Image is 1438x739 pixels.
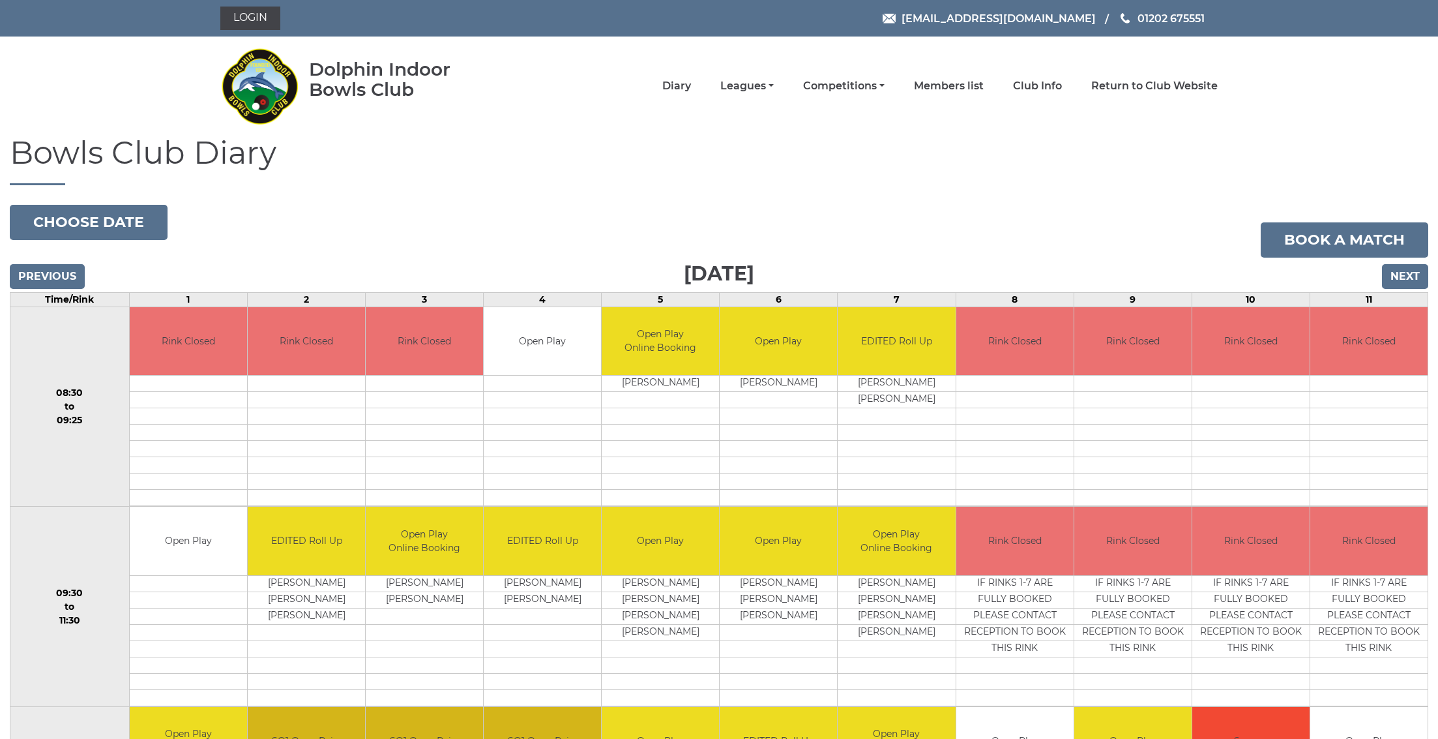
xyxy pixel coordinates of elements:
[10,507,130,707] td: 09:30 to 11:30
[10,292,130,307] td: Time/Rink
[484,507,601,575] td: EDITED Roll Up
[602,507,719,575] td: Open Play
[902,12,1096,24] span: [EMAIL_ADDRESS][DOMAIN_NAME]
[956,292,1074,307] td: 8
[1074,507,1192,575] td: Rink Closed
[248,307,365,376] td: Rink Closed
[720,575,837,592] td: [PERSON_NAME]
[720,307,837,376] td: Open Play
[1192,507,1310,575] td: Rink Closed
[602,376,719,392] td: [PERSON_NAME]
[883,10,1096,27] a: Email [EMAIL_ADDRESS][DOMAIN_NAME]
[662,79,691,93] a: Diary
[720,592,837,608] td: [PERSON_NAME]
[1192,641,1310,657] td: THIS RINK
[366,592,483,608] td: [PERSON_NAME]
[10,205,168,240] button: Choose date
[956,624,1074,641] td: RECEPTION TO BOOK
[838,507,955,575] td: Open Play Online Booking
[366,292,484,307] td: 3
[484,307,601,376] td: Open Play
[1261,222,1428,258] a: Book a match
[956,307,1074,376] td: Rink Closed
[1074,575,1192,592] td: IF RINKS 1-7 ARE
[956,641,1074,657] td: THIS RINK
[956,575,1074,592] td: IF RINKS 1-7 ARE
[1121,13,1130,23] img: Phone us
[720,79,774,93] a: Leagues
[1192,592,1310,608] td: FULLY BOOKED
[1310,608,1428,624] td: PLEASE CONTACT
[1074,292,1192,307] td: 9
[220,7,280,30] a: Login
[1310,307,1428,376] td: Rink Closed
[838,624,955,641] td: [PERSON_NAME]
[1074,608,1192,624] td: PLEASE CONTACT
[838,608,955,624] td: [PERSON_NAME]
[838,292,956,307] td: 7
[366,575,483,592] td: [PERSON_NAME]
[1310,292,1428,307] td: 11
[484,592,601,608] td: [PERSON_NAME]
[1310,592,1428,608] td: FULLY BOOKED
[602,575,719,592] td: [PERSON_NAME]
[1192,608,1310,624] td: PLEASE CONTACT
[309,59,492,100] div: Dolphin Indoor Bowls Club
[1119,10,1205,27] a: Phone us 01202 675551
[883,14,896,23] img: Email
[1382,264,1428,289] input: Next
[1310,507,1428,575] td: Rink Closed
[248,592,365,608] td: [PERSON_NAME]
[248,507,365,575] td: EDITED Roll Up
[1310,624,1428,641] td: RECEPTION TO BOOK
[803,79,885,93] a: Competitions
[956,592,1074,608] td: FULLY BOOKED
[1192,624,1310,641] td: RECEPTION TO BOOK
[838,376,955,392] td: [PERSON_NAME]
[247,292,365,307] td: 2
[720,507,837,575] td: Open Play
[838,575,955,592] td: [PERSON_NAME]
[366,507,483,575] td: Open Play Online Booking
[602,292,720,307] td: 5
[1192,292,1310,307] td: 10
[1074,307,1192,376] td: Rink Closed
[602,624,719,641] td: [PERSON_NAME]
[1074,641,1192,657] td: THIS RINK
[914,79,984,93] a: Members list
[1137,12,1205,24] span: 01202 675551
[838,392,955,408] td: [PERSON_NAME]
[129,292,247,307] td: 1
[1074,592,1192,608] td: FULLY BOOKED
[1310,641,1428,657] td: THIS RINK
[720,376,837,392] td: [PERSON_NAME]
[1310,575,1428,592] td: IF RINKS 1-7 ARE
[1192,307,1310,376] td: Rink Closed
[130,507,247,575] td: Open Play
[248,608,365,624] td: [PERSON_NAME]
[602,608,719,624] td: [PERSON_NAME]
[366,307,483,376] td: Rink Closed
[1091,79,1218,93] a: Return to Club Website
[130,307,247,376] td: Rink Closed
[484,575,601,592] td: [PERSON_NAME]
[220,40,299,132] img: Dolphin Indoor Bowls Club
[10,264,85,289] input: Previous
[602,592,719,608] td: [PERSON_NAME]
[838,592,955,608] td: [PERSON_NAME]
[720,292,838,307] td: 6
[484,292,602,307] td: 4
[248,575,365,592] td: [PERSON_NAME]
[720,608,837,624] td: [PERSON_NAME]
[956,608,1074,624] td: PLEASE CONTACT
[10,307,130,507] td: 08:30 to 09:25
[10,136,1428,185] h1: Bowls Club Diary
[838,307,955,376] td: EDITED Roll Up
[1192,575,1310,592] td: IF RINKS 1-7 ARE
[602,307,719,376] td: Open Play Online Booking
[1074,624,1192,641] td: RECEPTION TO BOOK
[1013,79,1062,93] a: Club Info
[956,507,1074,575] td: Rink Closed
